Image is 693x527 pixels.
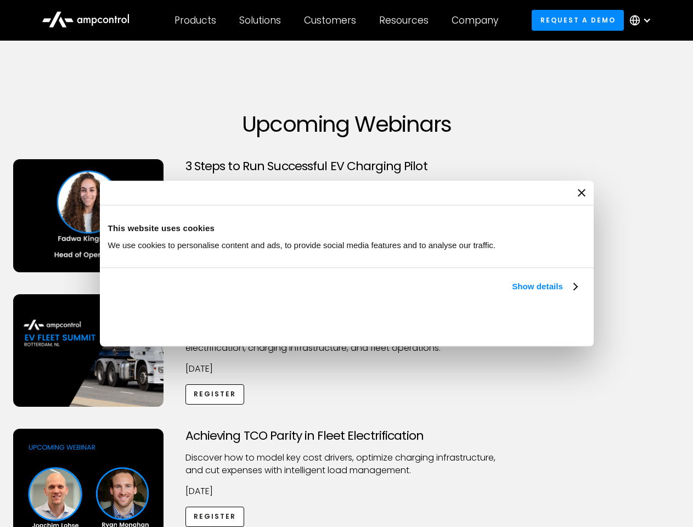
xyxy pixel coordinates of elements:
[452,14,498,26] div: Company
[578,189,585,197] button: Close banner
[185,429,508,443] h3: Achieving TCO Parity in Fleet Electrification
[185,384,245,405] a: Register
[424,306,581,338] button: Okay
[239,14,281,26] div: Solutions
[174,14,216,26] div: Products
[13,111,680,137] h1: Upcoming Webinars
[185,452,508,476] p: Discover how to model key cost drivers, optimize charging infrastructure, and cut expenses with i...
[108,222,585,235] div: This website uses cookies
[512,280,577,293] a: Show details
[185,159,508,173] h3: 3 Steps to Run Successful EV Charging Pilot
[532,10,624,30] a: Request a demo
[304,14,356,26] div: Customers
[379,14,429,26] div: Resources
[108,240,496,250] span: We use cookies to personalise content and ads, to provide social media features and to analyse ou...
[185,507,245,527] a: Register
[185,363,508,375] p: [DATE]
[185,485,508,497] p: [DATE]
